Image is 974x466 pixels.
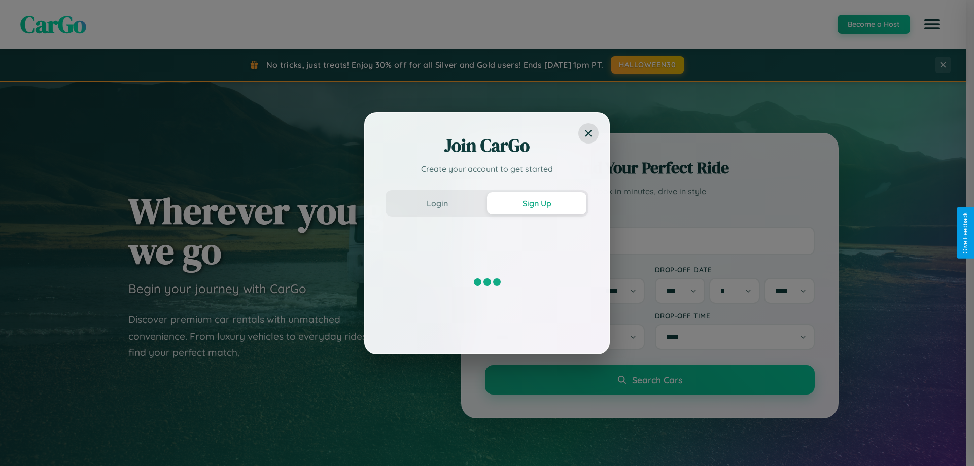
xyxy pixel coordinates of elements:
button: Login [388,192,487,214]
p: Create your account to get started [386,163,588,175]
div: Give Feedback [962,212,969,254]
h2: Join CarGo [386,133,588,158]
button: Sign Up [487,192,586,214]
iframe: Intercom live chat [10,432,34,456]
